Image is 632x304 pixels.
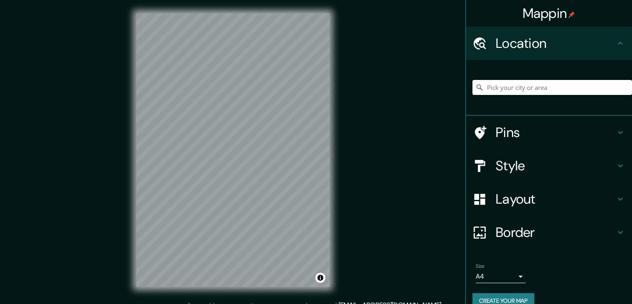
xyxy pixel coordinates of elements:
button: Toggle attribution [315,273,325,283]
h4: Style [496,157,615,174]
div: Layout [466,182,632,216]
label: Size [476,263,484,270]
div: Pins [466,116,632,149]
h4: Mappin [523,5,575,22]
div: A4 [476,270,526,283]
h4: Layout [496,191,615,207]
canvas: Map [136,13,330,287]
div: Border [466,216,632,249]
h4: Location [496,35,615,52]
input: Pick your city or area [472,80,632,95]
h4: Pins [496,124,615,141]
div: Location [466,27,632,60]
div: Style [466,149,632,182]
img: pin-icon.png [568,11,575,18]
h4: Border [496,224,615,241]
